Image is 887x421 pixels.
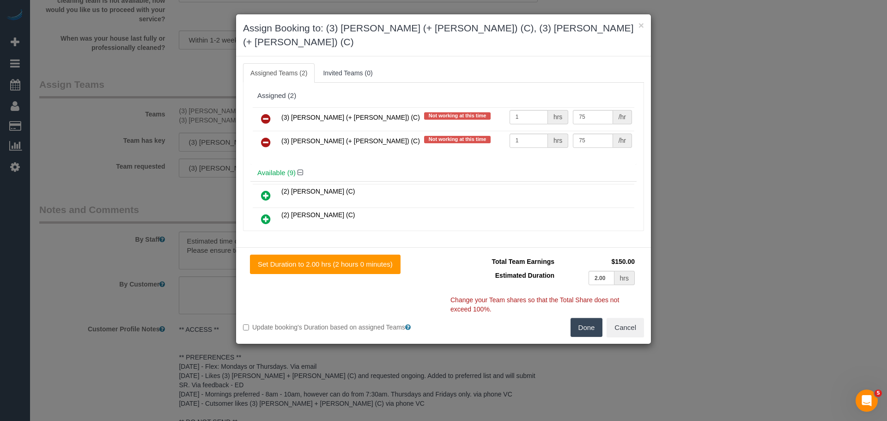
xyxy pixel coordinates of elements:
span: Estimated Duration [495,272,554,279]
button: × [638,20,644,30]
span: Not working at this time [424,136,491,143]
a: Invited Teams (0) [316,63,380,83]
label: Update booking's Duration based on assigned Teams [243,323,437,332]
div: hrs [614,271,635,285]
button: Cancel [607,318,644,337]
td: $150.00 [557,255,637,268]
div: /hr [613,110,632,124]
h4: Available (9) [257,169,630,177]
div: hrs [548,110,568,124]
span: (2) [PERSON_NAME] (C) [281,211,355,219]
span: Not working at this time [424,112,491,120]
input: Update booking's Duration based on assigned Teams [243,324,249,330]
h3: Assign Booking to: (3) [PERSON_NAME] (+ [PERSON_NAME]) (C), (3) [PERSON_NAME] (+ [PERSON_NAME]) (C) [243,21,644,49]
div: Assigned (2) [257,92,630,100]
span: 5 [875,390,882,397]
div: hrs [548,134,568,148]
iframe: Intercom live chat [856,390,878,412]
td: Total Team Earnings [450,255,557,268]
button: Done [571,318,603,337]
a: Assigned Teams (2) [243,63,315,83]
span: (3) [PERSON_NAME] (+ [PERSON_NAME]) (C) [281,137,420,145]
button: Set Duration to 2.00 hrs (2 hours 0 minutes) [250,255,401,274]
span: (2) [PERSON_NAME] (C) [281,188,355,195]
span: (3) [PERSON_NAME] (+ [PERSON_NAME]) (C) [281,114,420,121]
div: /hr [613,134,632,148]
